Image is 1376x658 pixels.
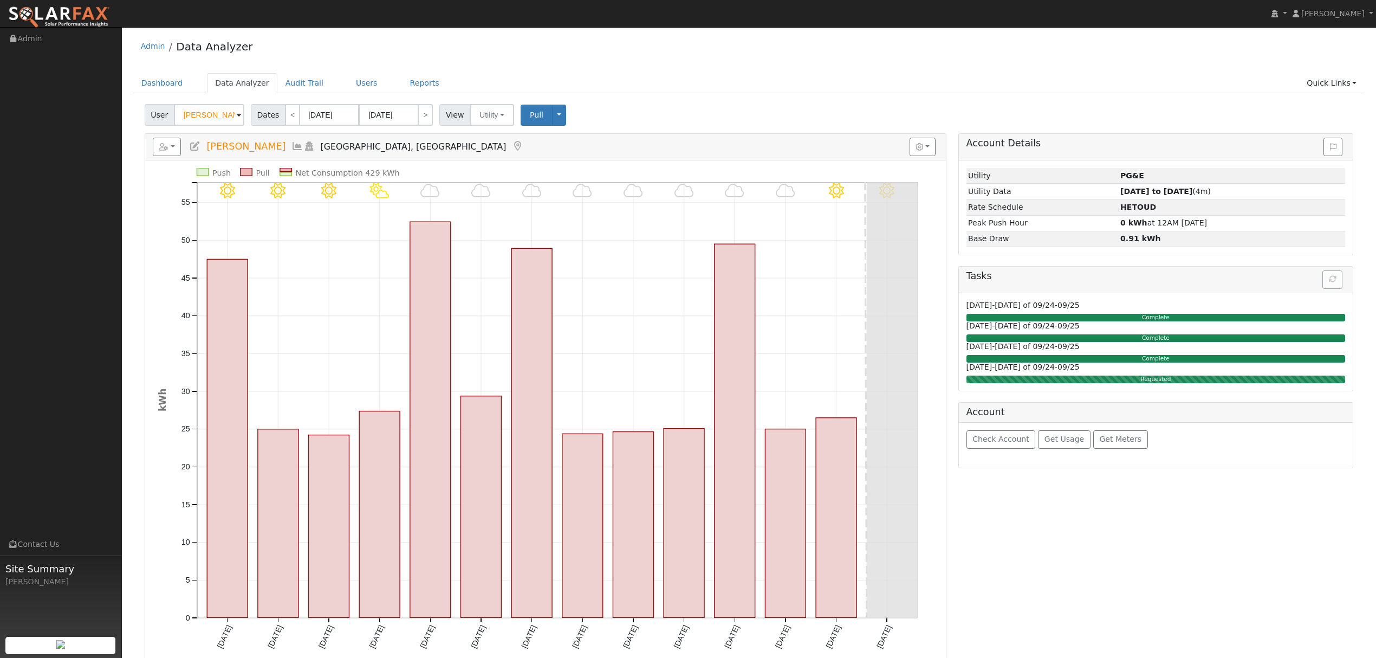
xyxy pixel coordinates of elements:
[266,624,284,650] text: [DATE]
[1299,73,1365,93] a: Quick Links
[418,104,433,126] a: >
[829,183,844,198] i: 9/14 - Clear
[133,73,191,93] a: Dashboard
[774,624,792,650] text: [DATE]
[206,141,285,152] span: [PERSON_NAME]
[1099,435,1141,443] span: Get Meters
[613,432,654,618] rect: onclick=""
[295,169,399,178] text: Net Consumption 429 kWh
[460,396,501,618] rect: onclick=""
[145,104,174,126] span: User
[470,104,514,126] button: Utility
[573,183,592,198] i: 9/09 - Cloudy
[215,624,233,650] text: [DATE]
[157,389,168,412] text: kWh
[1301,9,1365,18] span: [PERSON_NAME]
[348,73,386,93] a: Users
[251,104,285,126] span: Dates
[270,183,285,198] i: 9/03 - Clear
[8,6,110,29] img: SolarFax
[562,434,603,618] rect: onclick=""
[966,314,1346,321] div: Complete
[966,376,1346,383] div: Requested
[1038,430,1091,449] button: Get Usage
[321,141,507,152] span: [GEOGRAPHIC_DATA], [GEOGRAPHIC_DATA]
[181,198,190,207] text: 55
[966,231,1119,247] td: Base Draw
[207,260,248,618] rect: onclick=""
[1323,138,1342,156] button: Issue History
[308,435,349,618] rect: onclick=""
[285,104,300,126] a: <
[256,169,269,178] text: Pull
[966,168,1119,184] td: Utility
[258,429,298,618] rect: onclick=""
[439,104,470,126] span: View
[181,462,190,471] text: 20
[5,562,116,576] span: Site Summary
[1118,215,1345,231] td: at 12AM [DATE]
[966,321,1346,331] h6: [DATE]-[DATE] of 09/24-09/25
[966,430,1036,449] button: Check Account
[966,184,1119,199] td: Utility Data
[207,73,277,93] a: Data Analyzer
[1120,171,1144,180] strong: ID: 17288377, authorized: 09/16/25
[1120,203,1156,211] strong: P
[672,624,691,650] text: [DATE]
[420,183,440,198] i: 9/06 - Cloudy
[966,138,1346,149] h5: Account Details
[621,624,640,650] text: [DATE]
[370,183,390,198] i: 9/05 - PartlyCloudy
[181,500,190,509] text: 15
[966,270,1346,282] h5: Tasks
[715,244,755,617] rect: onclick=""
[966,342,1346,351] h6: [DATE]-[DATE] of 09/24-09/25
[181,349,190,358] text: 35
[185,576,190,585] text: 5
[303,141,315,152] a: Login As (last Never)
[1120,187,1192,196] strong: [DATE] to [DATE]
[624,183,643,198] i: 9/10 - Cloudy
[219,183,235,198] i: 9/02 - Clear
[530,111,543,119] span: Pull
[966,199,1119,215] td: Rate Schedule
[181,425,190,434] text: 25
[1120,234,1161,243] strong: 0.91 kWh
[317,624,335,650] text: [DATE]
[966,355,1346,363] div: Complete
[181,312,190,320] text: 40
[570,624,589,650] text: [DATE]
[522,183,542,198] i: 9/08 - Cloudy
[141,42,165,50] a: Admin
[291,141,303,152] a: Multi-Series Graph
[966,407,1005,417] h5: Account
[176,40,252,53] a: Data Analyzer
[418,624,437,650] text: [DATE]
[725,183,744,198] i: 9/12 - Cloudy
[469,624,488,650] text: [DATE]
[972,435,1029,443] span: Check Account
[816,418,856,618] rect: onclick=""
[402,73,447,93] a: Reports
[776,183,795,198] i: 9/13 - Cloudy
[966,363,1346,372] h6: [DATE]-[DATE] of 09/24-09/25
[181,538,190,547] text: 10
[359,411,400,618] rect: onclick=""
[185,614,190,622] text: 0
[189,141,201,152] a: Edit User (37333)
[410,222,451,617] rect: onclick=""
[1093,430,1148,449] button: Get Meters
[5,576,116,588] div: [PERSON_NAME]
[966,334,1346,342] div: Complete
[966,215,1119,231] td: Peak Push Hour
[181,274,190,282] text: 45
[674,183,694,198] i: 9/11 - Cloudy
[875,624,893,650] text: [DATE]
[181,387,190,396] text: 30
[1044,435,1084,443] span: Get Usage
[664,429,704,618] rect: onclick=""
[825,624,843,650] text: [DATE]
[212,169,231,178] text: Push
[765,429,806,618] rect: onclick=""
[520,624,538,650] text: [DATE]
